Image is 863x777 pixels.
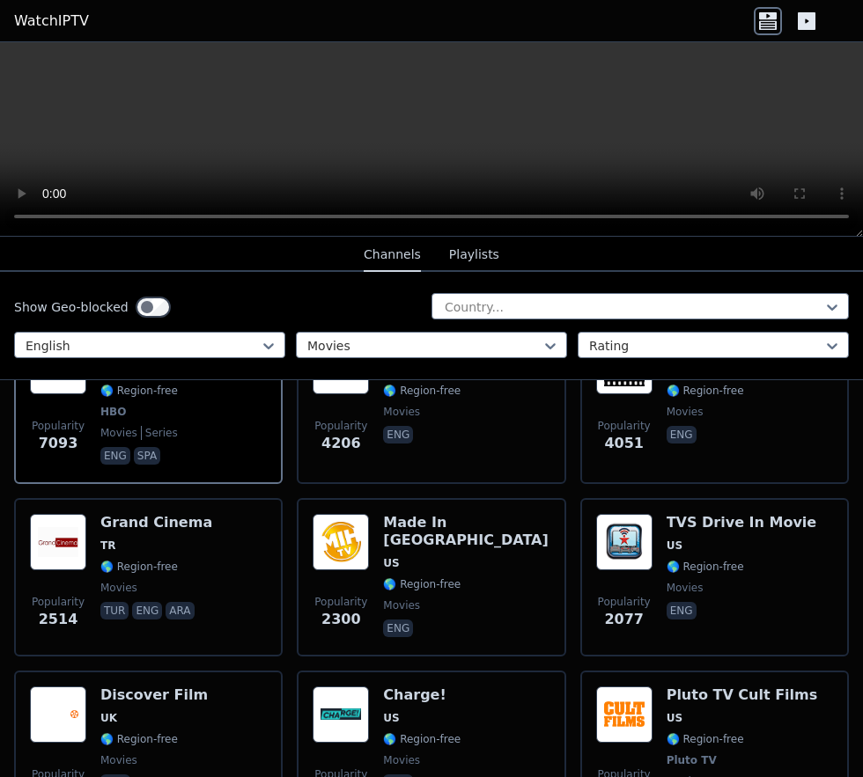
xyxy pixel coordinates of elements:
[100,753,137,767] span: movies
[383,753,420,767] span: movies
[364,238,421,272] button: Channels
[30,686,86,743] img: Discover Film
[100,686,208,704] h6: Discover Film
[134,447,160,465] p: spa
[132,602,162,619] p: eng
[383,556,399,570] span: US
[39,433,78,454] span: 7093
[667,732,744,746] span: 🌎 Region-free
[667,711,682,725] span: US
[383,619,413,637] p: eng
[383,598,420,612] span: movies
[100,732,178,746] span: 🌎 Region-free
[667,560,744,574] span: 🌎 Region-free
[667,514,817,531] h6: TVS Drive In Movie
[100,426,137,440] span: movies
[141,426,178,440] span: series
[321,609,361,630] span: 2300
[100,560,178,574] span: 🌎 Region-free
[100,539,115,553] span: TR
[604,433,644,454] span: 4051
[321,433,361,454] span: 4206
[383,732,461,746] span: 🌎 Region-free
[598,419,651,433] span: Popularity
[667,686,818,704] h6: Pluto TV Cult Films
[383,514,550,549] h6: Made In [GEOGRAPHIC_DATA]
[598,595,651,609] span: Popularity
[667,753,717,767] span: Pluto TV
[383,426,413,443] p: eng
[100,602,129,619] p: tur
[100,384,178,398] span: 🌎 Region-free
[100,447,130,465] p: eng
[314,595,367,609] span: Popularity
[100,514,212,531] h6: Grand Cinema
[667,384,744,398] span: 🌎 Region-free
[313,686,369,743] img: Charge!
[667,581,704,595] span: movies
[383,384,461,398] span: 🌎 Region-free
[100,405,126,419] span: HBO
[39,609,78,630] span: 2514
[314,419,367,433] span: Popularity
[383,711,399,725] span: US
[14,11,89,32] a: WatchIPTV
[100,711,117,725] span: UK
[383,686,461,704] h6: Charge!
[596,514,653,570] img: TVS Drive In Movie
[313,514,369,570] img: Made In Hollywood
[14,298,129,316] label: Show Geo-blocked
[596,686,653,743] img: Pluto TV Cult Films
[32,595,85,609] span: Popularity
[383,405,420,419] span: movies
[32,419,85,433] span: Popularity
[449,238,499,272] button: Playlists
[604,609,644,630] span: 2077
[100,581,137,595] span: movies
[383,577,461,591] span: 🌎 Region-free
[30,514,86,570] img: Grand Cinema
[166,602,194,619] p: ara
[667,405,704,419] span: movies
[667,602,697,619] p: eng
[667,426,697,443] p: eng
[667,539,682,553] span: US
